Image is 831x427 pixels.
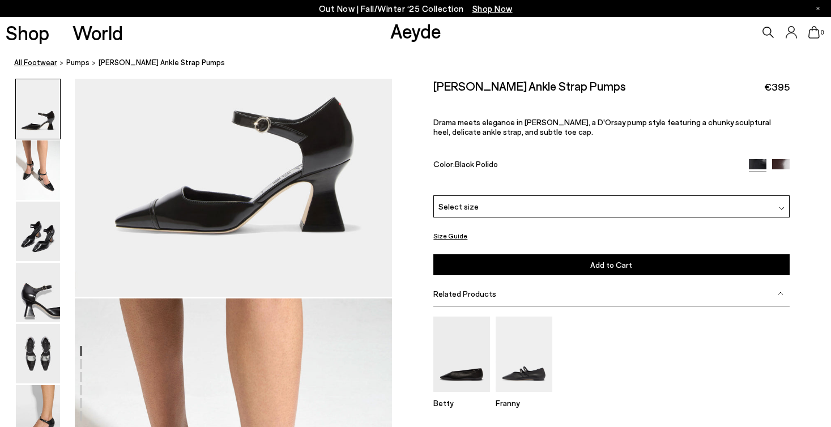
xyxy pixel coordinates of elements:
[764,80,790,94] span: €395
[778,291,783,296] img: svg%3E
[73,23,123,42] a: World
[472,3,513,14] span: Navigate to /collections/new-in
[455,159,498,169] span: Black Polido
[433,289,496,298] span: Related Products
[66,58,90,67] span: pumps
[438,200,479,212] span: Select size
[808,26,820,39] a: 0
[433,159,737,172] div: Color:
[590,260,632,270] span: Add to Cart
[820,29,825,36] span: 0
[66,57,90,69] a: pumps
[433,398,490,408] p: Betty
[16,140,60,200] img: Francine Ankle Strap Pumps - Image 2
[16,202,60,261] img: Francine Ankle Strap Pumps - Image 3
[390,19,441,42] a: Aeyde
[14,48,831,79] nav: breadcrumb
[16,263,60,322] img: Francine Ankle Strap Pumps - Image 4
[99,57,225,69] span: [PERSON_NAME] Ankle Strap Pumps
[779,206,785,211] img: svg%3E
[433,384,490,408] a: Betty Square-Toe Ballet Flats Betty
[6,23,49,42] a: Shop
[496,398,552,408] p: Franny
[16,79,60,139] img: Francine Ankle Strap Pumps - Image 1
[433,79,626,93] h2: [PERSON_NAME] Ankle Strap Pumps
[433,317,490,392] img: Betty Square-Toe Ballet Flats
[496,317,552,392] img: Franny Double-Strap Flats
[319,2,513,16] p: Out Now | Fall/Winter ‘25 Collection
[433,254,789,275] button: Add to Cart
[433,229,467,243] button: Size Guide
[16,324,60,383] img: Francine Ankle Strap Pumps - Image 5
[496,384,552,408] a: Franny Double-Strap Flats Franny
[433,117,789,136] p: Drama meets elegance in [PERSON_NAME], a D'Orsay pump style featuring a chunky sculptural heel, d...
[14,57,57,69] a: All Footwear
